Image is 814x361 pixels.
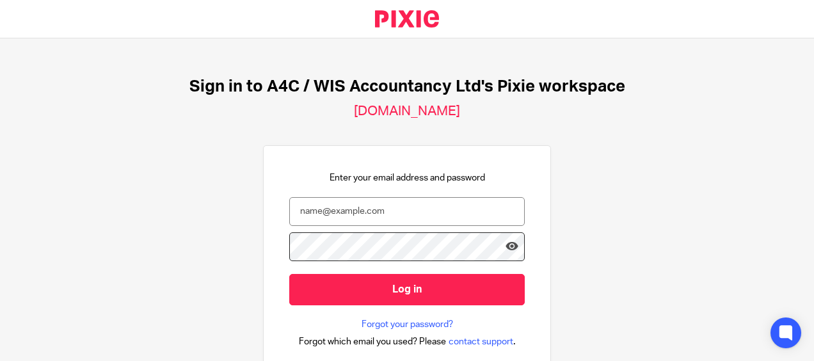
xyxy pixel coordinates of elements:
[449,335,513,348] span: contact support
[189,77,625,97] h1: Sign in to A4C / WIS Accountancy Ltd's Pixie workspace
[289,197,525,226] input: name@example.com
[299,334,516,349] div: .
[362,318,453,331] a: Forgot your password?
[289,274,525,305] input: Log in
[354,103,460,120] h2: [DOMAIN_NAME]
[299,335,446,348] span: Forgot which email you used? Please
[330,172,485,184] p: Enter your email address and password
